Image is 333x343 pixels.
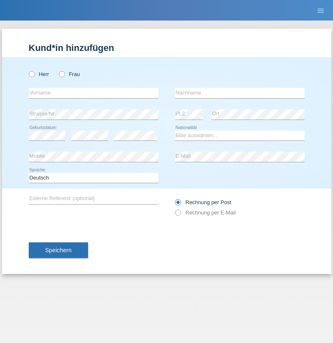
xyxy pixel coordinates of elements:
input: Herr [29,71,34,76]
label: Rechnung per E-Mail [175,209,236,216]
input: Rechnung per E-Mail [175,209,180,220]
input: Rechnung per Post [175,199,180,209]
label: Herr [29,71,49,77]
span: Speichern [45,247,72,253]
h1: Kund*in hinzufügen [29,43,305,53]
button: Speichern [29,242,88,258]
label: Frau [59,71,80,77]
i: menu [317,7,325,15]
input: Frau [59,71,64,76]
a: menu [312,8,329,13]
label: Rechnung per Post [175,199,231,205]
